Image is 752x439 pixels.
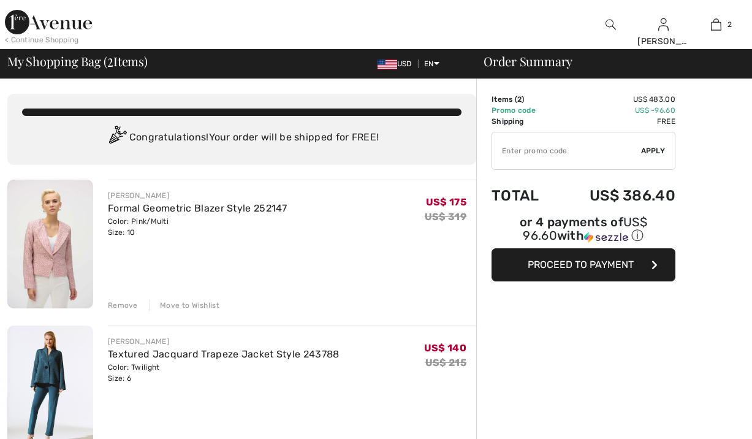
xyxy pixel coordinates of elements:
[637,35,689,48] div: [PERSON_NAME]
[378,59,397,69] img: US Dollar
[658,18,669,30] a: Sign In
[108,190,287,201] div: [PERSON_NAME]
[641,145,666,156] span: Apply
[424,342,466,354] span: US$ 140
[492,105,557,116] td: Promo code
[492,248,675,281] button: Proceed to Payment
[378,59,417,68] span: USD
[711,17,721,32] img: My Bag
[426,196,466,208] span: US$ 175
[492,116,557,127] td: Shipping
[425,357,466,368] s: US$ 215
[108,300,138,311] div: Remove
[492,132,641,169] input: Promo code
[5,34,79,45] div: < Continue Shopping
[557,94,675,105] td: US$ 483.00
[108,362,340,384] div: Color: Twilight Size: 6
[5,10,92,34] img: 1ère Avenue
[469,55,745,67] div: Order Summary
[108,336,340,347] div: [PERSON_NAME]
[528,259,634,270] span: Proceed to Payment
[492,216,675,248] div: or 4 payments ofUS$ 96.60withSezzle Click to learn more about Sezzle
[606,17,616,32] img: search the website
[727,19,732,30] span: 2
[523,215,647,243] span: US$ 96.60
[150,300,219,311] div: Move to Wishlist
[7,180,93,308] img: Formal Geometric Blazer Style 252147
[557,175,675,216] td: US$ 386.40
[690,17,742,32] a: 2
[7,55,148,67] span: My Shopping Bag ( Items)
[492,216,675,244] div: or 4 payments of with
[517,95,522,104] span: 2
[105,126,129,150] img: Congratulation2.svg
[424,59,439,68] span: EN
[557,116,675,127] td: Free
[108,216,287,238] div: Color: Pink/Multi Size: 10
[108,348,340,360] a: Textured Jacquard Trapeze Jacket Style 243788
[107,52,113,68] span: 2
[584,232,628,243] img: Sezzle
[658,17,669,32] img: My Info
[425,211,466,223] s: US$ 319
[108,202,287,214] a: Formal Geometric Blazer Style 252147
[557,105,675,116] td: US$ -96.60
[492,94,557,105] td: Items ( )
[22,126,461,150] div: Congratulations! Your order will be shipped for FREE!
[492,175,557,216] td: Total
